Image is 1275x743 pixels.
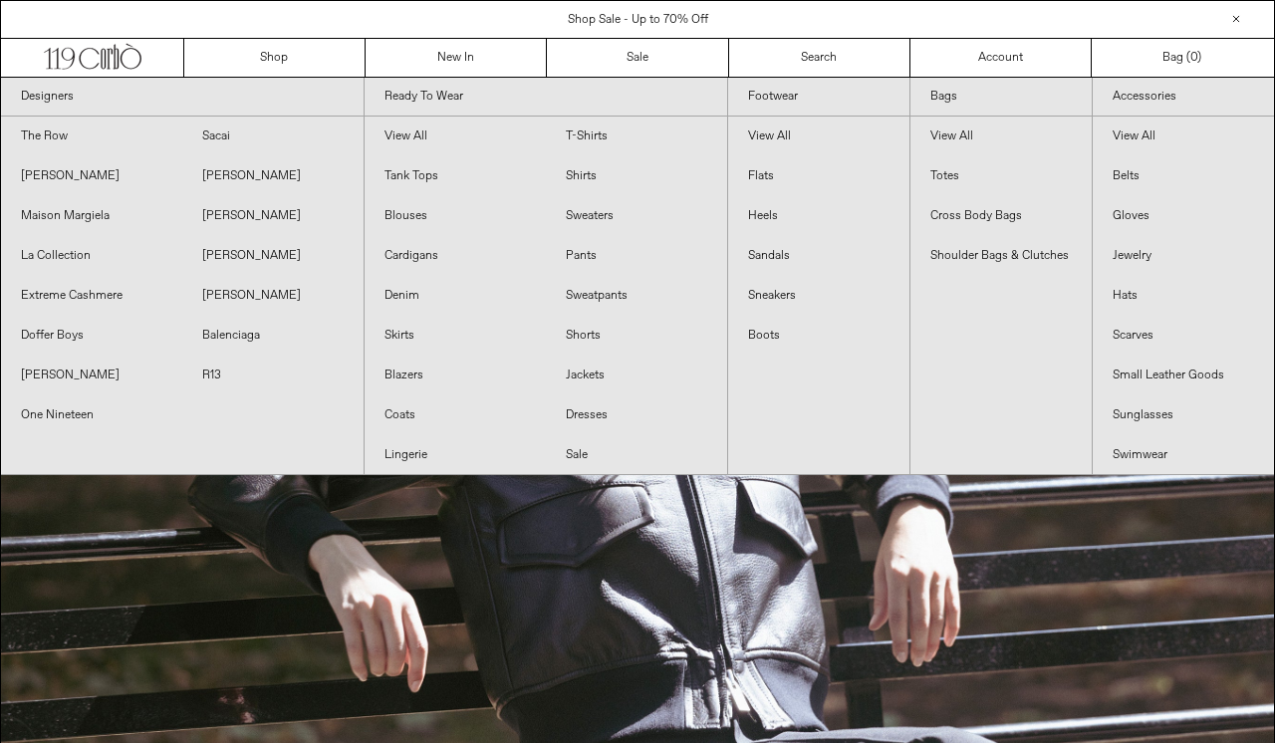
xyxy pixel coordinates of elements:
a: Sale [546,435,727,475]
a: New In [366,39,547,77]
a: Extreme Cashmere [1,276,182,316]
a: Account [910,39,1092,77]
a: [PERSON_NAME] [1,156,182,196]
a: Heels [728,196,909,236]
a: Blazers [365,356,546,395]
a: Lingerie [365,435,546,475]
a: Sale [547,39,728,77]
a: Shop Sale - Up to 70% Off [568,12,708,28]
a: Footwear [728,78,909,117]
a: Sweatpants [546,276,727,316]
a: Denim [365,276,546,316]
a: [PERSON_NAME] [182,156,364,196]
a: Balenciaga [182,316,364,356]
a: La Collection [1,236,182,276]
a: The Row [1,117,182,156]
a: Sunglasses [1093,395,1274,435]
a: View All [1093,117,1274,156]
a: Cardigans [365,236,546,276]
a: [PERSON_NAME] [1,356,182,395]
a: Sandals [728,236,909,276]
a: Shoulder Bags & Clutches [910,236,1092,276]
a: Designers [1,78,364,117]
a: [PERSON_NAME] [182,236,364,276]
a: Shirts [546,156,727,196]
a: Coats [365,395,546,435]
a: R13 [182,356,364,395]
a: Skirts [365,316,546,356]
a: Doffer Boys [1,316,182,356]
a: Bags [910,78,1092,117]
a: Maison Margiela [1,196,182,236]
a: Ready To Wear [365,78,727,117]
a: T-Shirts [546,117,727,156]
a: Hats [1093,276,1274,316]
a: Small Leather Goods [1093,356,1274,395]
span: 0 [1190,50,1197,66]
a: Dresses [546,395,727,435]
a: Totes [910,156,1092,196]
a: Swimwear [1093,435,1274,475]
a: Jewelry [1093,236,1274,276]
a: View All [910,117,1092,156]
a: Shop [184,39,366,77]
a: Boots [728,316,909,356]
a: Cross Body Bags [910,196,1092,236]
span: ) [1190,49,1201,67]
a: Belts [1093,156,1274,196]
a: Blouses [365,196,546,236]
a: View All [728,117,909,156]
a: Flats [728,156,909,196]
a: Sneakers [728,276,909,316]
a: [PERSON_NAME] [182,196,364,236]
a: Shorts [546,316,727,356]
a: Jackets [546,356,727,395]
a: View All [365,117,546,156]
a: One Nineteen [1,395,182,435]
a: Sweaters [546,196,727,236]
a: Pants [546,236,727,276]
a: Scarves [1093,316,1274,356]
a: Sacai [182,117,364,156]
a: Accessories [1093,78,1274,117]
a: Search [729,39,910,77]
a: Bag () [1092,39,1273,77]
a: [PERSON_NAME] [182,276,364,316]
a: Gloves [1093,196,1274,236]
a: Tank Tops [365,156,546,196]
